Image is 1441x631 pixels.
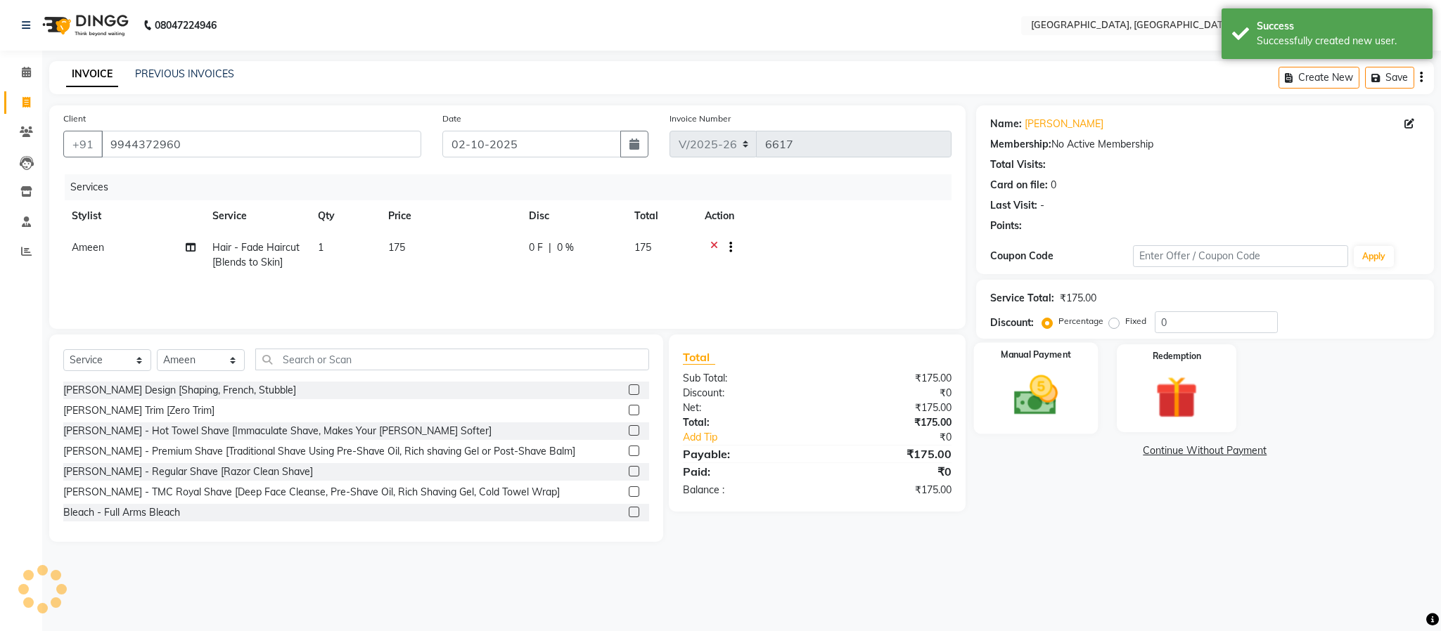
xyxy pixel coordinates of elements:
[442,112,461,125] label: Date
[318,241,324,254] span: 1
[1354,246,1394,267] button: Apply
[1000,370,1072,421] img: _cash.svg
[990,291,1054,306] div: Service Total:
[66,62,118,87] a: INVOICE
[1125,315,1146,327] label: Fixed
[990,157,1046,172] div: Total Visits:
[1058,315,1103,327] label: Percentage
[63,383,296,398] div: [PERSON_NAME] Design [Shaping, French, Stubble]
[63,424,492,438] div: [PERSON_NAME] - Hot Towel Shave [Immaculate Shave, Makes Your [PERSON_NAME] Softer]
[63,444,575,459] div: [PERSON_NAME] - Premium Shave [Traditional Shave Using Pre-Shave Oil, Rich shaving Gel or Post-Sh...
[212,241,300,268] span: Hair - Fade Haircut [Blends to Skin]
[388,241,405,254] span: 175
[672,430,841,445] a: Add Tip
[36,6,132,45] img: logo
[817,371,962,386] div: ₹175.00
[1001,349,1071,362] label: Manual Payment
[65,174,962,200] div: Services
[817,463,962,480] div: ₹0
[1365,67,1414,89] button: Save
[990,219,1022,233] div: Points:
[990,117,1022,131] div: Name:
[683,350,715,365] span: Total
[557,240,574,255] span: 0 %
[979,443,1431,458] a: Continue Without Payment
[63,131,103,157] button: +91
[72,241,104,254] span: Ameen
[672,401,817,415] div: Net:
[672,463,817,480] div: Paid:
[990,315,1034,330] div: Discount:
[1153,350,1201,363] label: Redemption
[696,200,952,232] th: Action
[204,200,309,232] th: Service
[1060,291,1096,306] div: ₹175.00
[990,137,1420,152] div: No Active Membership
[672,483,817,497] div: Balance :
[1040,198,1044,213] div: -
[135,67,234,80] a: PREVIOUS INVOICES
[63,112,86,125] label: Client
[990,137,1051,152] div: Membership:
[817,386,962,401] div: ₹0
[529,240,543,255] span: 0 F
[63,464,313,479] div: [PERSON_NAME] - Regular Shave [Razor Clean Shave]
[817,415,962,430] div: ₹175.00
[672,371,817,386] div: Sub Total:
[101,131,421,157] input: Search by Name/Mobile/Email/Code
[990,198,1037,213] div: Last Visit:
[1257,34,1422,48] div: Successfully created new user.
[626,200,696,232] th: Total
[634,241,651,254] span: 175
[817,483,962,497] div: ₹175.00
[841,430,961,445] div: ₹0
[672,415,817,430] div: Total:
[1025,117,1103,131] a: [PERSON_NAME]
[155,6,217,45] b: 08047224946
[63,403,214,418] div: [PERSON_NAME] Trim [Zero Trim]
[817,445,962,462] div: ₹175.00
[672,386,817,401] div: Discount:
[1133,245,1348,267] input: Enter Offer / Coupon Code
[1279,67,1359,89] button: Create New
[520,200,626,232] th: Disc
[380,200,520,232] th: Price
[549,240,551,255] span: |
[672,445,817,462] div: Payable:
[63,505,180,520] div: Bleach - Full Arms Bleach
[1257,19,1422,34] div: Success
[255,349,649,370] input: Search or Scan
[990,178,1048,193] div: Card on file:
[309,200,380,232] th: Qty
[1142,371,1211,424] img: _gift.svg
[63,485,560,500] div: [PERSON_NAME] - TMC Royal Shave [Deep Face Cleanse, Pre-Shave Oil, Rich Shaving Gel, Cold Towel W...
[990,249,1134,264] div: Coupon Code
[1051,178,1056,193] div: 0
[63,200,204,232] th: Stylist
[670,112,731,125] label: Invoice Number
[817,401,962,415] div: ₹175.00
